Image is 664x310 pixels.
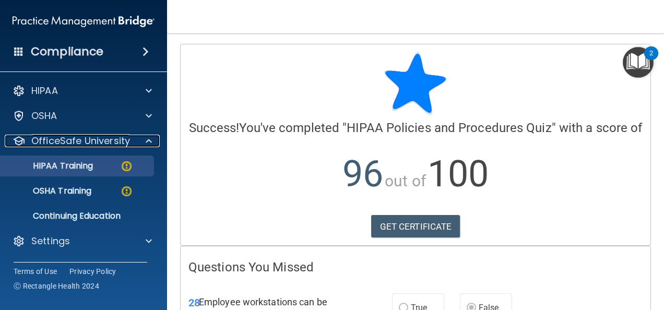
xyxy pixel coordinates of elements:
[347,121,551,135] span: HIPAA Policies and Procedures Quiz
[31,44,103,59] h4: Compliance
[120,160,133,173] img: warning-circle.0cc9ac19.png
[371,215,460,238] a: GET CERTIFICATE
[7,161,93,171] p: HIPAA Training
[13,11,155,32] img: PMB logo
[188,296,200,309] span: 28
[649,53,653,67] div: 2
[13,85,152,97] a: HIPAA
[13,235,152,247] a: Settings
[428,152,489,195] span: 100
[31,135,130,147] p: OfficeSafe University
[188,260,643,274] h4: Questions You Missed
[31,235,70,247] p: Settings
[69,266,116,277] a: Privacy Policy
[7,186,91,196] p: OSHA Training
[31,110,57,122] p: OSHA
[189,121,240,135] span: Success!
[13,110,152,122] a: OSHA
[623,47,654,78] button: Open Resource Center, 2 new notifications
[31,85,58,97] p: HIPAA
[13,135,152,147] a: OfficeSafe University
[120,185,133,198] img: warning-circle.0cc9ac19.png
[7,211,149,221] p: Continuing Education
[342,152,383,195] span: 96
[188,121,643,135] h4: You've completed " " with a score of
[14,266,57,277] a: Terms of Use
[384,52,447,115] img: blue-star-rounded.9d042014.png
[385,172,426,190] span: out of
[14,281,99,291] span: Ⓒ Rectangle Health 2024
